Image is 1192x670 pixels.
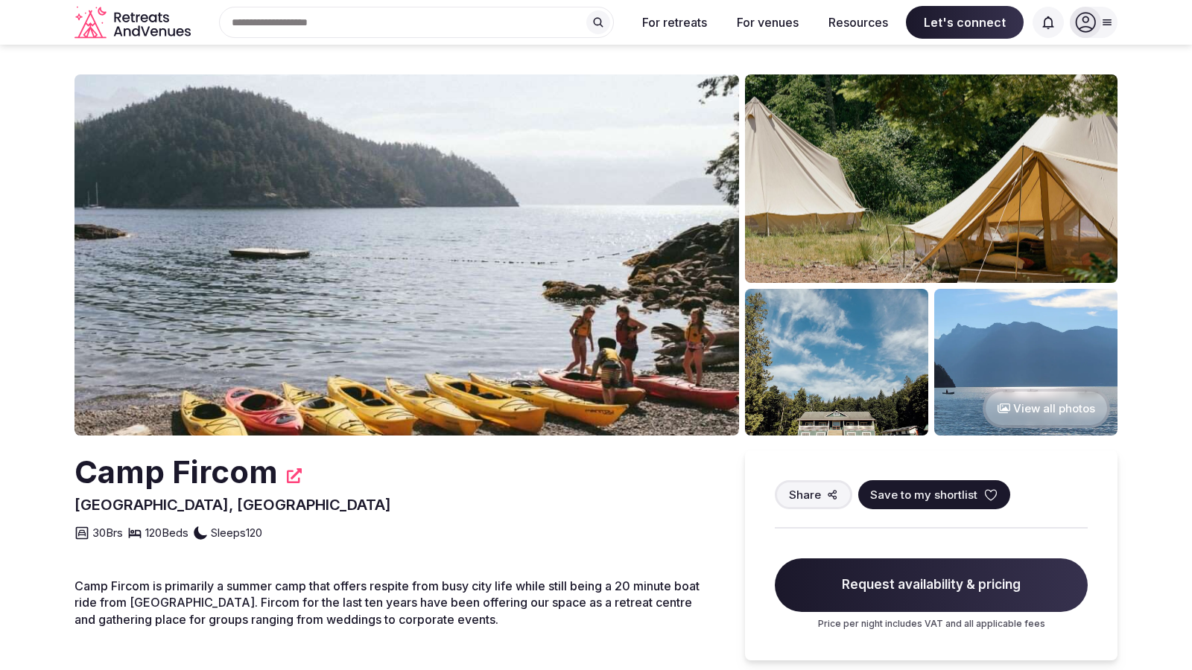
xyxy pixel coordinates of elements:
[74,6,194,39] a: Visit the homepage
[906,6,1024,39] span: Let's connect
[74,578,700,627] span: Camp Fircom is primarily a summer camp that offers respite from busy city life while still being ...
[745,289,928,435] img: Venue gallery photo
[745,74,1117,283] img: Venue gallery photo
[74,74,739,435] img: Venue cover photo
[858,480,1010,509] button: Save to my shortlist
[934,289,1117,435] img: Venue gallery photo
[789,487,821,502] span: Share
[92,525,123,540] span: 30 Brs
[817,6,900,39] button: Resources
[145,525,188,540] span: 120 Beds
[74,450,278,494] h2: Camp Fircom
[775,558,1088,612] span: Request availability & pricing
[983,389,1110,428] button: View all photos
[211,525,262,540] span: Sleeps 120
[630,6,719,39] button: For retreats
[775,618,1088,631] p: Price per night includes VAT and all applicable fees
[725,6,811,39] button: For venues
[870,487,977,502] span: Save to my shortlist
[775,480,852,509] button: Share
[74,496,391,514] span: [GEOGRAPHIC_DATA], [GEOGRAPHIC_DATA]
[74,6,194,39] svg: Retreats and Venues company logo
